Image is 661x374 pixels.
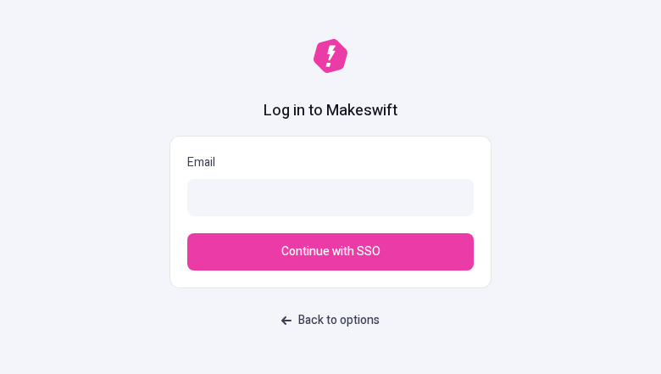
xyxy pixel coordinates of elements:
span: Continue with SSO [281,243,380,261]
a: Back to options [271,305,390,336]
h1: Log in to Makeswift [264,100,397,122]
button: Continue with SSO [187,233,474,271]
input: Email [187,179,474,216]
p: Email [187,154,474,172]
